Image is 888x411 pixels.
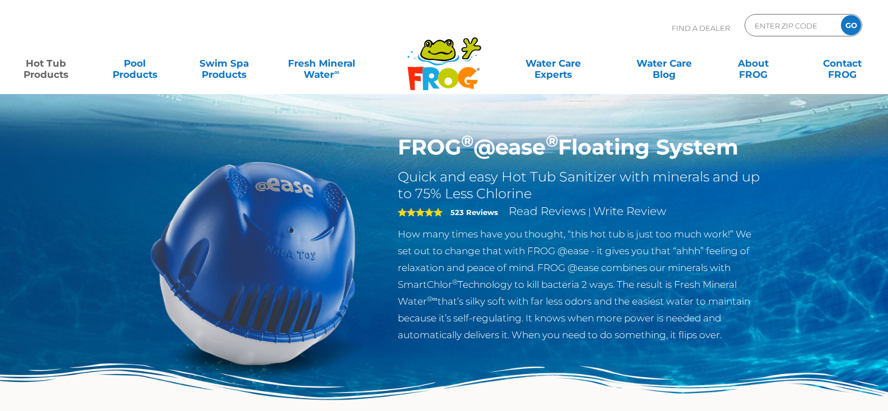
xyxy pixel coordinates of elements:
[461,131,473,151] sup: ®
[398,208,443,217] span: 5
[452,278,458,286] sup: ®
[398,134,764,160] h1: FROG @ease Floating System
[718,52,788,74] a: AboutFROG
[807,52,877,74] a: ContactFROG
[11,52,81,74] a: Hot TubProducts
[401,22,487,91] img: Frog Products Logo
[546,131,558,151] sup: ®
[100,52,170,74] a: PoolProducts
[334,68,339,76] sup: ∞
[278,52,365,74] a: Fresh MineralWater∞
[841,15,861,35] input: GO
[398,226,764,343] p: How many times have you thought, “this hot tub is just too much work!” We set out to change that ...
[398,169,764,202] h2: Quick and easy Hot Tub Sanitizer with minerals and up to 75% Less Chlorine
[189,52,259,74] a: Swim SpaProducts
[427,295,438,303] sup: ®∞
[588,207,591,217] span: |
[125,134,382,391] img: hot-tub-product-atease-system.png
[450,208,498,217] strong: 523 Reviews
[509,204,586,218] a: Read Reviews
[672,14,730,42] p: Find A Dealer
[593,204,666,218] a: Write Review
[630,52,699,74] a: Water CareBlog
[497,52,610,74] a: Water CareExperts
